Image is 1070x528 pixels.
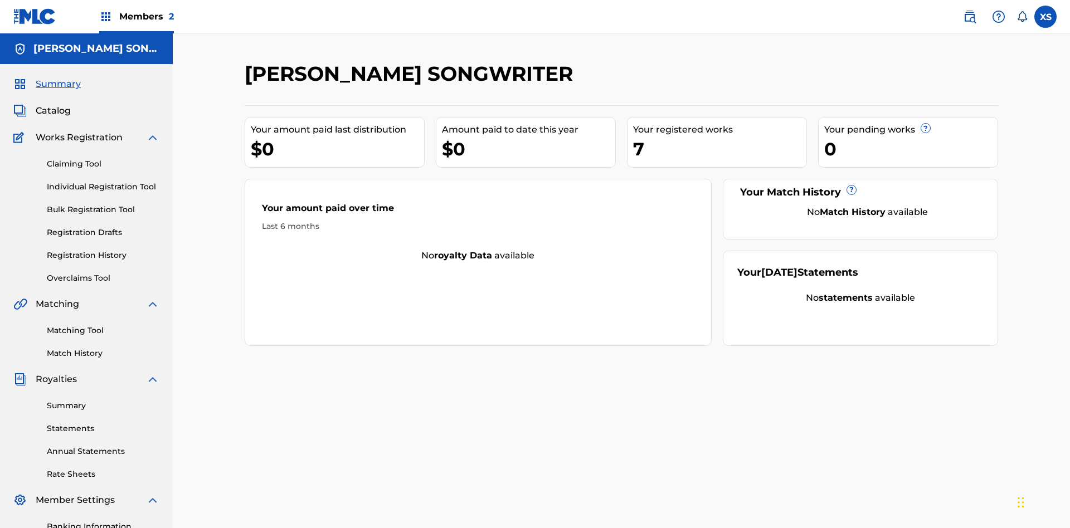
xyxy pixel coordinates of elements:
[633,123,806,136] div: Your registered works
[13,8,56,25] img: MLC Logo
[47,227,159,238] a: Registration Drafts
[47,204,159,216] a: Bulk Registration Tool
[47,272,159,284] a: Overclaims Tool
[36,77,81,91] span: Summary
[47,400,159,412] a: Summary
[33,42,159,55] h5: CLEO SONGWRITER
[36,297,79,311] span: Matching
[820,207,886,217] strong: Match History
[13,297,27,311] img: Matching
[442,123,615,136] div: Amount paid to date this year
[36,104,71,118] span: Catalog
[824,136,998,162] div: 0
[146,297,159,311] img: expand
[169,11,174,22] span: 2
[47,250,159,261] a: Registration History
[13,42,27,56] img: Accounts
[47,423,159,434] a: Statements
[146,493,159,507] img: expand
[262,202,694,221] div: Your amount paid over time
[13,104,71,118] a: CatalogCatalog
[245,61,578,86] h2: [PERSON_NAME] SONGWRITER
[13,373,27,386] img: Royalties
[245,249,711,262] div: No available
[1018,486,1024,519] div: Drag
[1016,11,1028,22] div: Notifications
[847,185,856,194] span: ?
[751,206,984,219] div: No available
[36,131,123,144] span: Works Registration
[737,185,984,200] div: Your Match History
[13,104,27,118] img: Catalog
[36,493,115,507] span: Member Settings
[13,131,28,144] img: Works Registration
[633,136,806,162] div: 7
[47,158,159,170] a: Claiming Tool
[819,292,873,303] strong: statements
[1014,475,1070,528] iframe: Chat Widget
[737,291,984,305] div: No available
[824,123,998,136] div: Your pending works
[1034,6,1057,28] div: User Menu
[992,10,1005,23] img: help
[36,373,77,386] span: Royalties
[47,325,159,336] a: Matching Tool
[963,10,976,23] img: search
[761,266,797,278] span: [DATE]
[251,136,424,162] div: $0
[13,493,27,507] img: Member Settings
[47,446,159,457] a: Annual Statements
[119,10,174,23] span: Members
[13,77,81,91] a: SummarySummary
[434,250,492,261] strong: royalty data
[959,6,981,28] a: Public Search
[47,468,159,480] a: Rate Sheets
[146,131,159,144] img: expand
[442,136,615,162] div: $0
[262,221,694,232] div: Last 6 months
[47,348,159,359] a: Match History
[921,124,930,133] span: ?
[146,373,159,386] img: expand
[13,77,27,91] img: Summary
[737,265,858,280] div: Your Statements
[988,6,1010,28] div: Help
[47,181,159,193] a: Individual Registration Tool
[251,123,424,136] div: Your amount paid last distribution
[99,10,113,23] img: Top Rightsholders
